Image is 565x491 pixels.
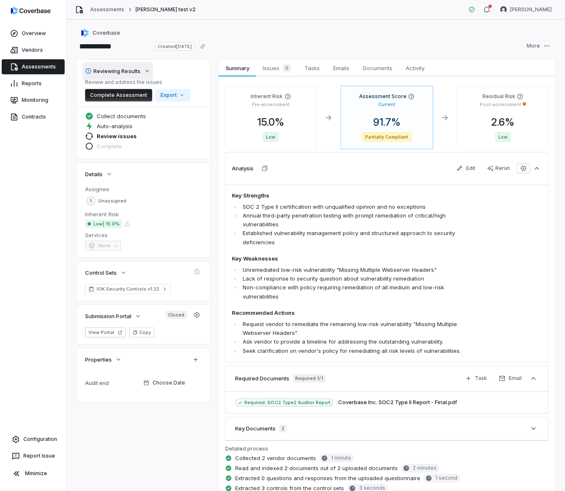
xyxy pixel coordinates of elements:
[241,266,480,274] li: Unremediated low-risk vulnerability "Missing Multiple Webserver Headers"
[93,30,120,36] span: Coverbase
[135,6,196,13] span: [PERSON_NAME] test v2
[85,231,202,239] dt: Services
[225,444,548,454] p: Detailed process
[241,274,480,283] li: Lack of response to security question about vulnerability remediation
[241,337,480,346] li: Ask vendor to provide a timeline for addressing the outstanding vulnerability.
[85,284,171,294] a: IOK Security Controls v1.32
[83,264,129,281] button: Control Sets
[279,424,287,433] span: 2
[129,327,154,337] button: Copy
[500,6,507,13] img: David Gold avatar
[362,132,412,142] span: Partially Compliant
[413,465,437,471] span: 2 minutes
[235,375,289,382] h3: Required Documents
[241,229,480,246] li: Established vulnerability management policy and structured approach to security deficiencies
[85,79,190,86] p: Review and address the issues
[2,43,65,58] a: Vendors
[435,475,457,481] span: 1 second
[495,132,511,142] span: Low
[85,170,103,178] span: Details
[153,380,185,386] span: Choose Date
[155,42,194,51] span: Created [DATE]
[241,211,480,229] li: Annual third-party penetration testing with prompt remediation of critical/high vulnerabilities
[3,432,63,447] a: Configuration
[244,399,331,406] span: Required: SOC2 Type2 Auditor Report
[156,89,190,101] button: Export
[252,101,290,108] p: Pre-assessment
[235,464,398,472] span: Read and indexed 2 documents out of 2 uploaded documents
[140,374,205,392] button: Choose Date
[90,6,124,13] a: Assessments
[235,454,316,462] span: Collected 2 vendor documents
[78,25,123,40] button: https://coverbase.ai/Coverbase
[98,198,126,204] span: Unassigned
[97,132,137,140] span: Review issues
[3,448,63,463] button: Report Issue
[283,64,291,72] span: 0
[338,398,457,407] button: Coverbase Inc. SOC2 Type II Report - Final.pdf
[83,307,144,325] button: Submission Portal
[494,372,527,385] button: Email
[330,63,353,73] span: Emails
[366,116,407,128] span: 91.7 %
[522,40,555,52] button: More
[251,93,283,100] h4: Inherent Risk
[241,202,480,211] li: SOC 2 Type II certification with unqualified opinion and no exceptions
[2,93,65,108] a: Monitoring
[2,26,65,41] a: Overview
[241,320,480,337] li: Request vendor to remediate the remaining low-risk vulnerability "Missing Multiple Webserver Head...
[2,109,65,124] a: Contracts
[251,116,291,128] span: 15.0 %
[83,351,124,368] button: Properties
[85,356,112,363] span: Properties
[402,63,428,73] span: Activity
[359,93,406,100] h4: Assessment Score
[510,6,552,13] span: [PERSON_NAME]
[85,220,122,228] span: Low | 15.0%
[85,67,141,75] div: Reviewing Results
[482,93,515,100] h4: Residual Risk
[11,7,50,15] img: logo-D7KZi-bG.svg
[241,283,480,301] li: Non-compliance with policy requiring remediation of all medium and low-risk vulnerabilities
[259,62,294,74] span: Issues
[378,101,395,108] p: Current
[482,162,515,175] button: Rerun
[480,101,521,108] p: Post-assessment
[222,63,252,73] span: Summary
[460,372,492,385] button: Task
[85,89,152,101] button: Complete Assessment
[232,165,254,172] h3: Analysis
[85,269,117,276] span: Control Sets
[232,309,480,317] h4: Recommended Actions
[451,162,480,175] button: Edit
[235,474,420,482] span: Extracted 0 questions and responses from the uploaded questionnaire
[97,142,122,150] span: Complete
[85,185,202,193] dt: Assignee
[359,63,396,73] span: Documents
[85,380,140,386] div: Audit end
[83,165,115,183] button: Details
[195,39,210,54] button: Copy link
[293,374,325,382] span: Required: 1 / 1
[485,116,521,128] span: 2.6 %
[232,192,480,200] h4: Key Strengths
[301,63,323,73] span: Tasks
[97,112,146,120] span: Collect documents
[2,59,65,74] a: Assessments
[166,311,187,319] span: Closed
[3,465,63,482] button: Minimize
[235,425,276,432] h3: Key Documents
[331,455,351,461] span: 1 minute
[2,76,65,91] a: Reports
[85,210,202,218] dt: Inherent Risk
[232,255,480,263] h4: Key Weaknesses
[263,132,279,142] span: Low
[97,122,133,130] span: Auto-analysis
[85,327,126,337] button: View Portal
[487,165,510,172] div: Rerun
[83,62,153,80] button: Reviewing Results
[85,312,131,320] span: Submission Portal
[241,347,480,355] li: Seek clarification on vendor's policy for remediating all risk levels of vulnerabilities.
[495,3,557,16] button: David Gold avatar[PERSON_NAME]
[97,286,159,292] span: IOK Security Controls v1.32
